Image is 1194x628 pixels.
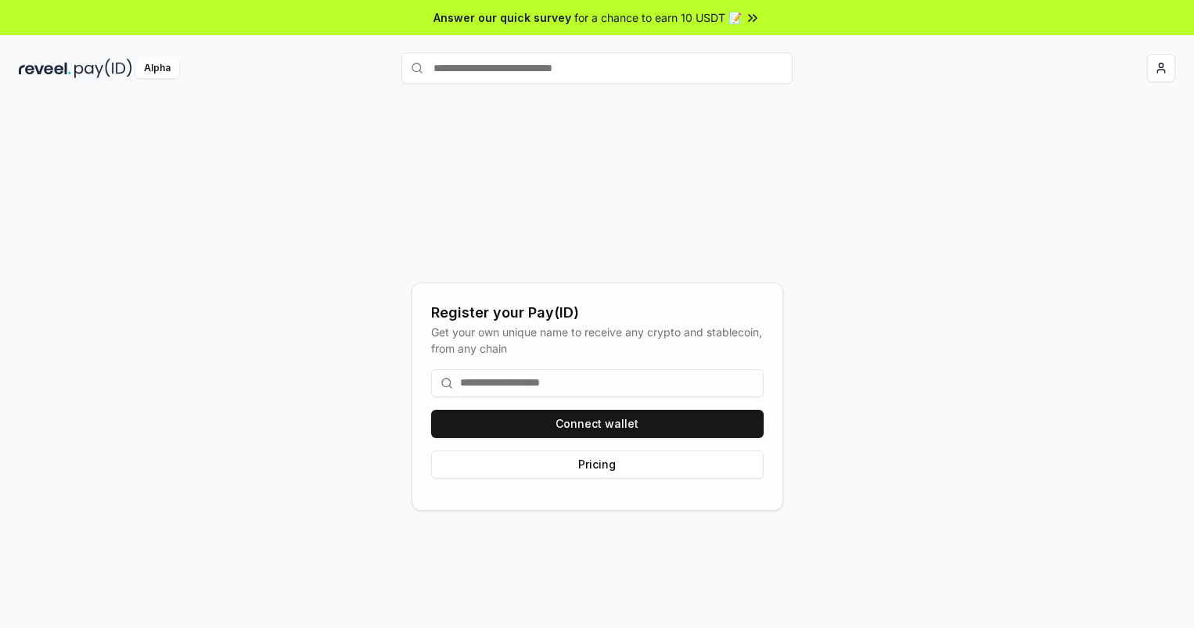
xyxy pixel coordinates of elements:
img: reveel_dark [19,59,71,78]
div: Get your own unique name to receive any crypto and stablecoin, from any chain [431,324,764,357]
button: Connect wallet [431,410,764,438]
button: Pricing [431,450,764,479]
div: Alpha [135,59,179,78]
img: pay_id [74,59,132,78]
span: for a chance to earn 10 USDT 📝 [574,9,742,26]
span: Answer our quick survey [433,9,571,26]
div: Register your Pay(ID) [431,302,764,324]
